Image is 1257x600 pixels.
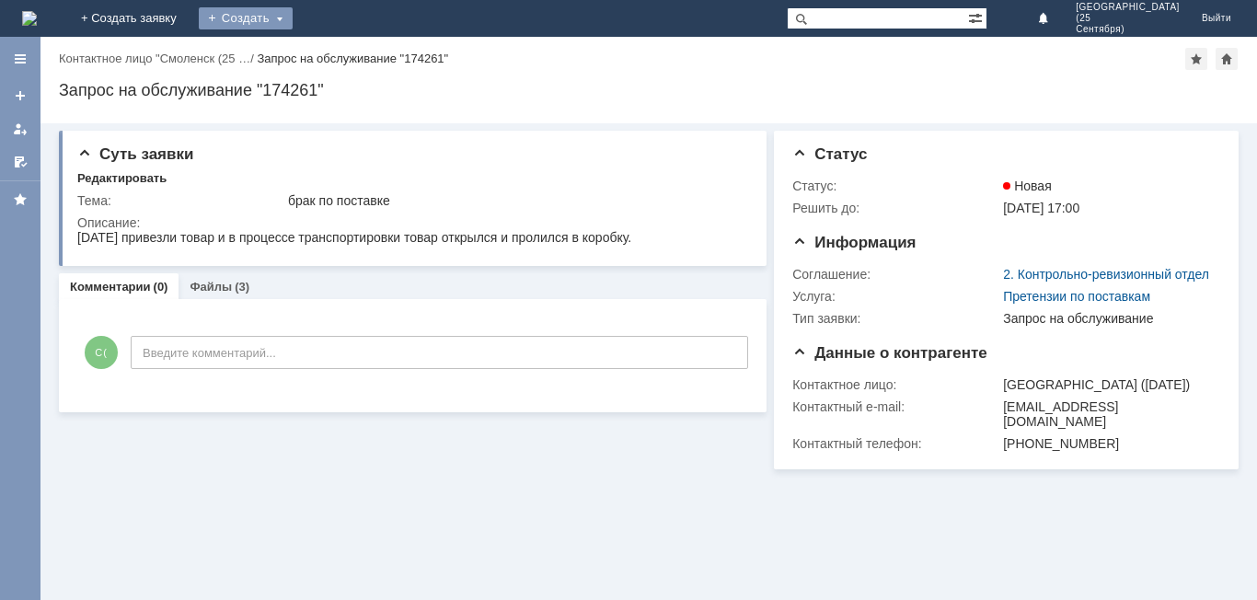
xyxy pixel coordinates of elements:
div: [GEOGRAPHIC_DATA] ([DATE]) [1003,377,1212,392]
a: Комментарии [70,280,151,294]
span: Расширенный поиск [968,8,986,26]
img: logo [22,11,37,26]
div: [PHONE_NUMBER] [1003,436,1212,451]
span: (25 [1076,13,1180,24]
a: Мои заявки [6,114,35,144]
div: Описание: [77,215,745,230]
div: Услуга: [792,289,999,304]
div: Соглашение: [792,267,999,282]
span: Суть заявки [77,145,193,163]
div: Тип заявки: [792,311,999,326]
span: Сентября) [1076,24,1180,35]
a: Перейти на домашнюю страницу [22,11,37,26]
div: (3) [235,280,249,294]
div: Запрос на обслуживание [1003,311,1212,326]
a: 2. Контрольно-ревизионный отдел [1003,267,1209,282]
div: Контактное лицо: [792,377,999,392]
div: Решить до: [792,201,999,215]
a: Мои согласования [6,147,35,177]
span: [DATE] 17:00 [1003,201,1079,215]
span: Статус [792,145,867,163]
div: [EMAIL_ADDRESS][DOMAIN_NAME] [1003,399,1212,429]
a: Создать заявку [6,81,35,110]
a: Файлы [190,280,232,294]
div: / [59,52,257,65]
div: Статус: [792,179,999,193]
span: Данные о контрагенте [792,344,987,362]
a: Претензии по поставкам [1003,289,1150,304]
div: Запрос на обслуживание "174261" [59,81,1239,99]
div: (0) [154,280,168,294]
span: Информация [792,234,916,251]
div: Тема: [77,193,284,208]
div: брак по поставке [288,193,742,208]
span: [GEOGRAPHIC_DATA] [1076,2,1180,13]
span: Новая [1003,179,1052,193]
div: Контактный e-mail: [792,399,999,414]
a: Контактное лицо "Смоленск (25 … [59,52,250,65]
div: Контактный телефон: [792,436,999,451]
div: Запрос на обслуживание "174261" [257,52,448,65]
span: С( [85,336,118,369]
div: Редактировать [77,171,167,186]
div: Создать [199,7,293,29]
div: Добавить в избранное [1185,48,1207,70]
div: Сделать домашней страницей [1216,48,1238,70]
